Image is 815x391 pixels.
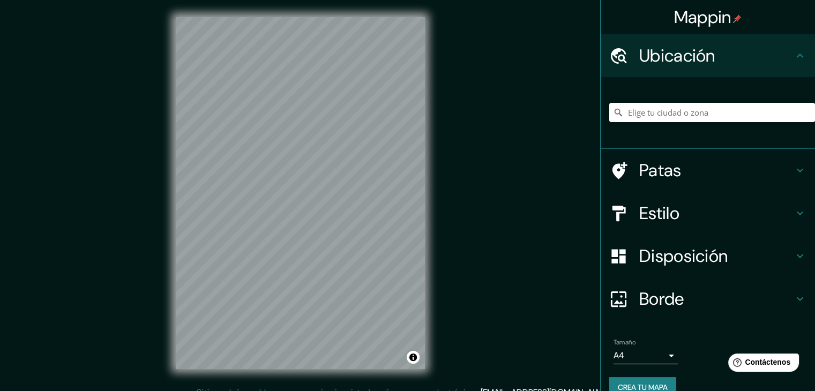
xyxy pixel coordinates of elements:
font: Tamaño [614,338,635,347]
img: pin-icon.png [733,14,742,23]
div: Estilo [601,192,815,235]
div: Disposición [601,235,815,277]
div: Borde [601,277,815,320]
iframe: Lanzador de widgets de ayuda [720,349,803,379]
input: Elige tu ciudad o zona [609,103,815,122]
font: Mappin [674,6,731,28]
div: Patas [601,149,815,192]
font: Estilo [639,202,679,224]
font: Borde [639,288,684,310]
div: A4 [614,347,678,364]
font: Ubicación [639,44,715,67]
font: A4 [614,350,624,361]
font: Patas [639,159,682,182]
button: Activar o desactivar atribución [407,351,420,364]
canvas: Mapa [176,17,425,369]
font: Disposición [639,245,728,267]
div: Ubicación [601,34,815,77]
